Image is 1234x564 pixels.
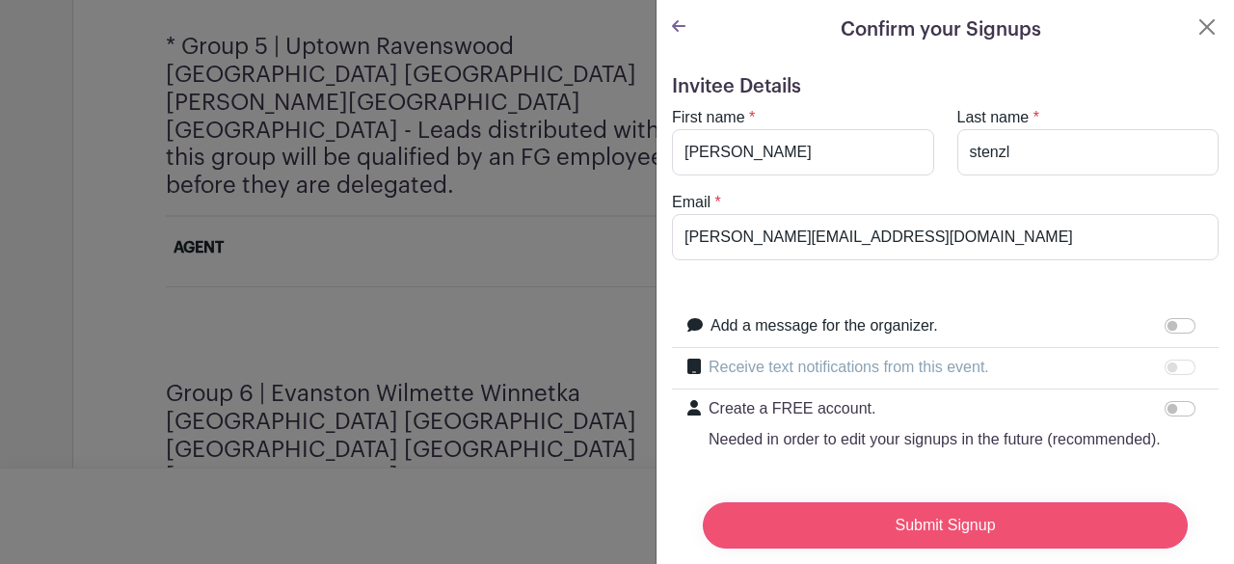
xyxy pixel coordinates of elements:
h5: Invitee Details [672,75,1219,98]
button: Close [1195,15,1219,39]
label: Receive text notifications from this event. [709,356,989,379]
p: Needed in order to edit your signups in the future (recommended). [709,428,1161,451]
label: Add a message for the organizer. [711,314,938,337]
p: Create a FREE account. [709,397,1161,420]
label: Email [672,191,711,214]
h5: Confirm your Signups [841,15,1041,44]
label: First name [672,106,745,129]
label: Last name [957,106,1030,129]
input: Submit Signup [703,502,1188,549]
